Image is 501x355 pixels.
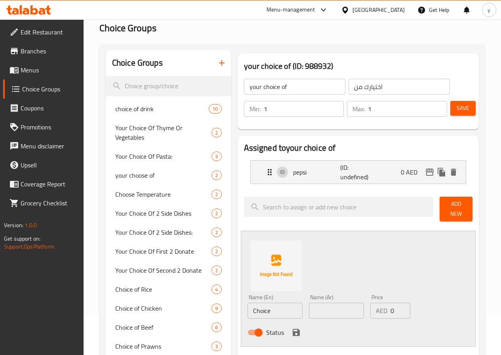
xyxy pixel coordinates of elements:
input: search [106,76,231,96]
div: Choice of Rice4 [106,280,231,299]
span: Choice Groups [99,19,156,37]
div: Choice of Beef6 [106,318,231,337]
span: 2 [212,229,221,236]
a: Coverage Report [3,175,84,194]
a: Menus [3,61,84,80]
span: Grocery Checklist [21,198,77,208]
input: Enter name En [248,303,303,319]
p: 0 AED [401,167,424,177]
span: Your Choice Of 2 Side Dishes [115,209,212,218]
div: Choices [211,342,221,351]
div: Choices [209,104,221,114]
span: Promotions [21,122,77,132]
span: 6 [212,324,221,331]
a: Support.OpsPlatform [4,241,54,252]
button: save [290,327,302,338]
span: 3 [212,153,221,160]
div: Expand [251,161,466,184]
p: Max: [352,104,365,114]
div: Your Choice Of 2 Side Dishes:2 [106,223,231,242]
div: Menu-management [267,5,315,15]
span: Menus [21,65,77,75]
span: 3 [212,343,221,350]
span: Choice of Beef [115,323,212,332]
span: Your Choice Of First 2 Donate [115,247,212,256]
input: Please enter price [391,303,410,319]
span: Your Choice Of Pasta: [115,152,212,161]
h2: Choice Groups [112,57,163,69]
span: Version: [4,220,23,230]
span: choice of drink [115,104,209,114]
div: Your Choice Of Thyme Or Vegetables2 [106,118,231,147]
span: Edit Restaurant [21,27,77,37]
span: Branches [21,46,77,56]
div: Choices [211,323,221,332]
span: Your Choice Of 2 Side Dishes: [115,228,212,237]
button: Add New [440,197,472,221]
p: pepsi [293,167,341,177]
span: Upsell [21,160,77,170]
a: Grocery Checklist [3,194,84,213]
span: 2 [212,210,221,217]
li: Expand [244,157,472,187]
span: Coupons [21,103,77,113]
div: Choices [211,171,221,180]
span: Choice of Chicken [115,304,212,313]
div: Choice of Chicken9 [106,299,231,318]
span: Coverage Report [21,179,77,189]
span: Choice Groups [22,84,77,94]
span: your choose of [115,171,212,180]
span: 2 [212,267,221,274]
div: Choices [211,228,221,237]
div: Choices [211,285,221,294]
div: Choices [211,266,221,275]
div: Your Choice Of Pasta:3 [106,147,231,166]
h2: Assigned to your choice of [244,142,472,154]
div: Your Choice Of Second 2 Donate2 [106,261,231,280]
span: 2 [212,191,221,198]
h3: your choice of (ID: 988932) [244,60,472,72]
span: Add New [446,199,466,219]
input: Enter name Ar [309,303,364,319]
a: Edit Restaurant [3,23,84,42]
span: Choice of Rice [115,285,212,294]
div: Choose Temperature2 [106,185,231,204]
p: AED [376,306,387,315]
span: Your Choice Of Thyme Or Vegetables [115,123,212,142]
span: 10 [209,105,221,113]
a: Upsell [3,156,84,175]
div: your choose of2 [106,166,231,185]
span: Choice of Prawns [115,342,212,351]
a: Coupons [3,99,84,118]
p: Min: [250,104,261,114]
button: delete [448,166,459,178]
span: Menu disclaimer [21,141,77,151]
div: [GEOGRAPHIC_DATA] [352,6,405,14]
div: choice of drink10 [106,99,231,118]
span: Status [266,328,284,337]
div: Choices [211,190,221,199]
span: 9 [212,305,221,312]
div: Choices [211,304,221,313]
button: duplicate [436,166,448,178]
span: Get support on: [4,234,40,244]
a: Branches [3,42,84,61]
div: Your Choice Of 2 Side Dishes2 [106,204,231,223]
a: Menu disclaimer [3,137,84,156]
span: Choose Temperature [115,190,212,199]
span: Your Choice Of Second 2 Donate [115,266,212,275]
span: 1.0.0 [25,220,37,230]
span: Save [457,103,469,113]
p: (ID: undefined) [340,163,372,182]
input: search [244,197,434,217]
button: Save [450,101,476,116]
span: 4 [212,286,221,293]
span: 2 [212,129,221,137]
div: Choices [211,152,221,161]
button: edit [424,166,436,178]
a: Choice Groups [3,80,84,99]
div: Choices [211,209,221,218]
span: y [488,6,490,14]
div: Your Choice Of First 2 Donate2 [106,242,231,261]
div: Choices [211,247,221,256]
